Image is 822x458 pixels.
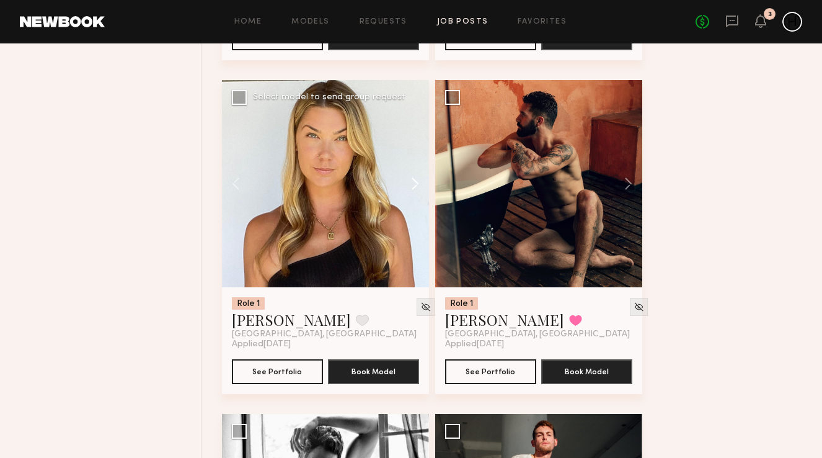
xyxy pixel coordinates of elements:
[445,310,564,330] a: [PERSON_NAME]
[328,366,419,376] a: Book Model
[541,366,632,376] a: Book Model
[232,330,417,339] span: [GEOGRAPHIC_DATA], [GEOGRAPHIC_DATA]
[445,297,478,310] div: Role 1
[541,359,632,384] button: Book Model
[437,18,488,26] a: Job Posts
[232,359,323,384] button: See Portfolio
[768,11,772,18] div: 3
[445,330,630,339] span: [GEOGRAPHIC_DATA], [GEOGRAPHIC_DATA]
[232,310,351,330] a: [PERSON_NAME]
[445,339,632,349] div: Applied [DATE]
[445,359,536,384] button: See Portfolio
[518,18,567,26] a: Favorites
[232,297,265,310] div: Role 1
[291,18,329,26] a: Models
[420,302,431,312] img: Unhide Model
[232,339,419,349] div: Applied [DATE]
[634,302,644,312] img: Unhide Model
[328,359,419,384] button: Book Model
[253,93,405,102] div: Select model to send group request
[234,18,262,26] a: Home
[360,18,407,26] a: Requests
